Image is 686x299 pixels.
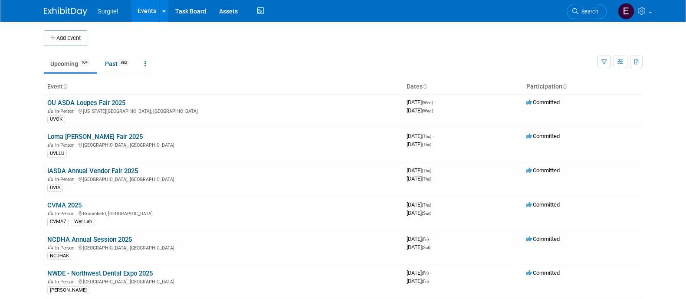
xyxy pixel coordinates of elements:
span: (Sun) [422,211,431,216]
span: [DATE] [407,269,431,276]
th: Event [44,79,403,94]
span: - [433,201,434,208]
div: [GEOGRAPHIC_DATA], [GEOGRAPHIC_DATA] [47,278,400,285]
span: (Sat) [422,245,430,250]
span: (Wed) [422,108,433,113]
span: [DATE] [407,99,436,105]
span: Committed [526,99,560,105]
span: In-Person [55,245,77,251]
span: - [430,236,431,242]
span: (Fri) [422,279,429,284]
div: [GEOGRAPHIC_DATA], [GEOGRAPHIC_DATA] [47,244,400,251]
a: IASDA Annual Vendor Fair 2025 [47,167,138,175]
div: [GEOGRAPHIC_DATA], [GEOGRAPHIC_DATA] [47,141,400,148]
span: (Thu) [422,177,431,181]
span: Committed [526,133,560,139]
span: 104 [79,59,90,66]
span: In-Person [55,142,77,148]
div: [GEOGRAPHIC_DATA], [GEOGRAPHIC_DATA] [47,175,400,182]
span: In-Person [55,108,77,114]
span: [DATE] [407,141,431,148]
th: Dates [403,79,523,94]
a: Sort by Start Date [423,83,427,90]
span: - [433,167,434,174]
th: Participation [523,79,643,94]
img: Event Coordinator [618,3,634,20]
a: Search [567,4,607,19]
div: Broomfield, [GEOGRAPHIC_DATA] [47,210,400,217]
button: Add Event [44,30,87,46]
img: In-Person Event [48,279,53,283]
span: [DATE] [407,201,434,208]
span: - [434,99,436,105]
span: (Fri) [422,237,429,242]
span: 882 [118,59,130,66]
a: Sort by Participation Type [562,83,567,90]
span: Committed [526,269,560,276]
div: UVIA [47,184,63,192]
img: In-Person Event [48,177,53,181]
span: In-Person [55,279,77,285]
span: Committed [526,167,560,174]
div: Wet Lab [72,218,95,226]
a: Past882 [98,56,136,72]
img: In-Person Event [48,245,53,250]
div: UVOK [47,115,65,123]
a: NCDHA Annual Session 2025 [47,236,132,243]
span: Surgitel [98,8,118,15]
span: Committed [526,201,560,208]
span: (Fri) [422,271,429,276]
img: In-Person Event [48,211,53,215]
span: Search [578,8,598,15]
span: [DATE] [407,167,434,174]
img: ExhibitDay [44,7,87,16]
a: CVMA 2025 [47,201,82,209]
span: [DATE] [407,107,433,114]
img: In-Person Event [48,108,53,113]
a: NWDE - Northwest Dental Expo 2025 [47,269,153,277]
img: In-Person Event [48,142,53,147]
a: Upcoming104 [44,56,97,72]
span: (Thu) [422,134,431,139]
span: [DATE] [407,236,431,242]
span: Committed [526,236,560,242]
div: UVLLU [47,150,67,158]
span: (Thu) [422,168,431,173]
span: In-Person [55,211,77,217]
a: Loma [PERSON_NAME] Fair 2025 [47,133,143,141]
div: NCDHA8 [47,252,71,260]
span: (Thu) [422,203,431,207]
div: [US_STATE][GEOGRAPHIC_DATA], [GEOGRAPHIC_DATA] [47,107,400,114]
span: [DATE] [407,175,431,182]
span: - [430,269,431,276]
a: Sort by Event Name [63,83,67,90]
div: CVMA7 [47,218,69,226]
span: (Wed) [422,100,433,105]
div: [PERSON_NAME] [47,286,89,294]
span: [DATE] [407,133,434,139]
span: [DATE] [407,210,431,216]
span: (Thu) [422,142,431,147]
a: OU ASDA Loupes Fair 2025 [47,99,125,107]
span: - [433,133,434,139]
span: [DATE] [407,278,429,284]
span: [DATE] [407,244,430,250]
span: In-Person [55,177,77,182]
